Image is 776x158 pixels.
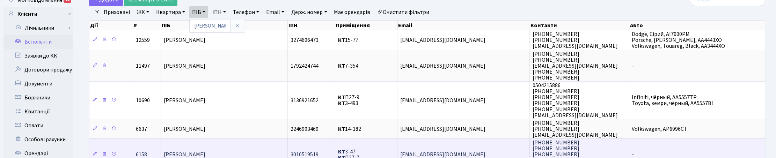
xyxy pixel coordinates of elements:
th: Контакти [530,21,629,30]
span: 0504215886 [PHONE_NUMBER] [PHONE_NUMBER] [PHONE_NUMBER] [PHONE_NUMBER] [EMAIL_ADDRESS][DOMAIN_NAME] [533,82,618,119]
span: [PERSON_NAME] [164,97,205,104]
a: Заявки до КК [3,49,73,63]
span: [PHONE_NUMBER] [PHONE_NUMBER] [EMAIL_ADDRESS][DOMAIN_NAME] [533,119,618,139]
th: Email [398,21,530,30]
b: КТ [338,93,345,101]
a: Клієнти [3,7,73,21]
b: КТ [338,100,345,107]
a: Документи [3,77,73,91]
a: Телефон [230,6,262,18]
a: ЖК [134,6,152,18]
th: Дії [89,21,133,30]
span: [PERSON_NAME] [164,36,205,44]
a: ІПН [210,6,229,18]
span: 15-77 [338,36,358,44]
a: Держ. номер [288,6,330,18]
span: 3136921652 [291,97,319,104]
span: 7-354 [338,62,358,70]
span: Dodge, Сірий, AI7000PM Porsche, [PERSON_NAME], AA4443XO Volkswagen, Touareg, Black, AA3444ХO [632,30,725,50]
b: КТ [338,62,345,70]
span: 3274606473 [291,36,319,44]
a: Квитанції [3,105,73,119]
a: Оплати [3,119,73,133]
span: 11497 [136,62,150,70]
b: КТ [338,125,345,133]
a: Договори продажу [3,63,73,77]
a: Email [263,6,287,18]
span: Volkswagen, AP6996CT [632,125,688,133]
span: [EMAIL_ADDRESS][DOMAIN_NAME] [400,125,485,133]
span: 1792424744 [291,62,319,70]
a: Очистити фільтри [375,6,432,18]
th: Авто [629,21,766,30]
span: [PERSON_NAME] [164,62,205,70]
span: [PHONE_NUMBER] [PHONE_NUMBER] [EMAIL_ADDRESS][DOMAIN_NAME] [533,30,618,50]
a: Боржники [3,91,73,105]
span: 14-182 [338,125,361,133]
span: [PERSON_NAME] [164,125,205,133]
a: ПІБ [189,6,208,18]
b: КТ [338,36,345,44]
a: Квартира [153,6,188,18]
a: Всі клієнти [3,35,73,49]
a: Приховані [101,6,133,18]
span: 6637 [136,125,147,133]
span: Infiniti, чёрный, АА5557ТР Toyota, кемри, чёрный, АА5557ВІ [632,93,713,107]
span: - [632,62,634,70]
b: КТ [338,148,345,156]
span: [EMAIL_ADDRESS][DOMAIN_NAME] [400,36,485,44]
span: 10690 [136,97,150,104]
span: 2246903469 [291,125,319,133]
span: 12559 [136,36,150,44]
span: П27-9 3-493 [338,93,359,107]
span: [PHONE_NUMBER] [PHONE_NUMBER] [EMAIL_ADDRESS][DOMAIN_NAME] [PHONE_NUMBER] [PHONE_NUMBER] [533,50,618,82]
th: # [133,21,161,30]
a: Має орендарів [331,6,373,18]
th: ІПН [288,21,335,30]
a: Особові рахунки [3,133,73,146]
span: [EMAIL_ADDRESS][DOMAIN_NAME] [400,62,485,70]
span: [EMAIL_ADDRESS][DOMAIN_NAME] [400,97,485,104]
a: Лічильники [8,21,73,35]
th: Приміщення [335,21,397,30]
th: ПІБ [161,21,288,30]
